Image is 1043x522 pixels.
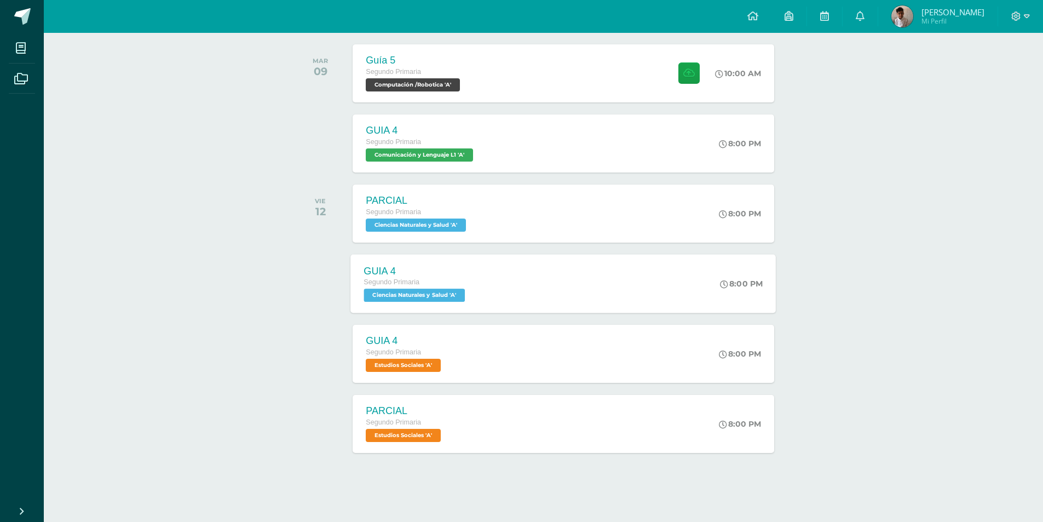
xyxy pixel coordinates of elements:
[366,68,421,76] span: Segundo Primaria
[313,57,328,65] div: MAR
[719,419,761,429] div: 8:00 PM
[366,78,460,91] span: Computación /Robotica 'A'
[366,219,466,232] span: Ciencias Naturales y Salud 'A'
[366,195,469,206] div: PARCIAL
[921,16,984,26] span: Mi Perfil
[715,68,761,78] div: 10:00 AM
[364,278,420,286] span: Segundo Primaria
[366,429,441,442] span: Estudios Sociales 'A'
[366,359,441,372] span: Estudios Sociales 'A'
[719,209,761,219] div: 8:00 PM
[315,205,326,218] div: 12
[366,148,473,162] span: Comunicación y Lenguaje L1 'A'
[891,5,913,27] img: 7b5016b5936ec218c5310608dea0caaa.png
[921,7,984,18] span: [PERSON_NAME]
[366,208,421,216] span: Segundo Primaria
[364,289,465,302] span: Ciencias Naturales y Salud 'A'
[315,197,326,205] div: VIE
[366,138,421,146] span: Segundo Primaria
[313,65,328,78] div: 09
[366,405,443,417] div: PARCIAL
[366,335,443,347] div: GUIA 4
[366,348,421,356] span: Segundo Primaria
[364,265,468,277] div: GUIA 4
[721,279,763,289] div: 8:00 PM
[719,349,761,359] div: 8:00 PM
[366,418,421,426] span: Segundo Primaria
[366,125,476,136] div: GUIA 4
[366,55,463,66] div: Guía 5
[719,139,761,148] div: 8:00 PM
